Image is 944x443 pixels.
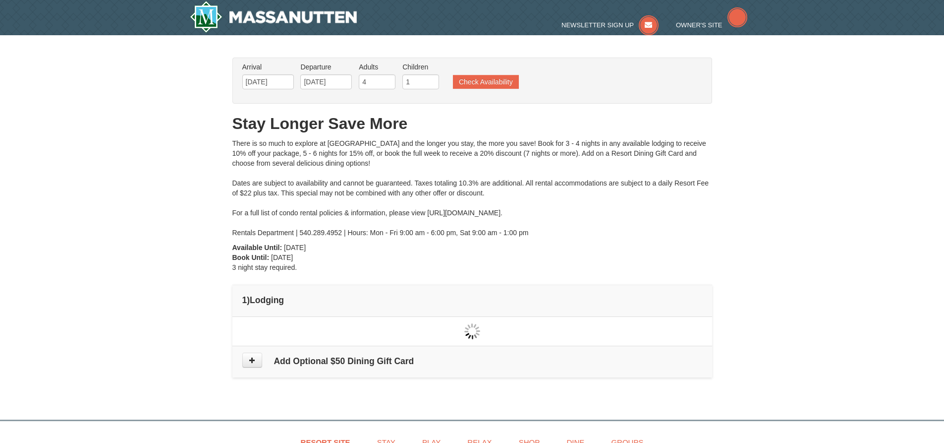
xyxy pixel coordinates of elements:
[300,62,352,72] label: Departure
[676,21,747,29] a: Owner's Site
[561,21,659,29] a: Newsletter Sign Up
[402,62,439,72] label: Children
[453,75,519,89] button: Check Availability
[359,62,395,72] label: Adults
[247,295,250,305] span: )
[232,263,297,271] span: 3 night stay required.
[271,253,293,261] span: [DATE]
[676,21,722,29] span: Owner's Site
[284,244,306,252] span: [DATE]
[242,356,702,366] h4: Add Optional $50 Dining Gift Card
[232,244,282,252] strong: Available Until:
[190,1,357,33] a: Massanutten Resort
[242,62,294,72] label: Arrival
[242,295,702,305] h4: 1 Lodging
[232,138,712,238] div: There is so much to explore at [GEOGRAPHIC_DATA] and the longer you stay, the more you save! Book...
[190,1,357,33] img: Massanutten Resort Logo
[464,323,480,339] img: wait gif
[232,253,270,261] strong: Book Until:
[561,21,634,29] span: Newsletter Sign Up
[232,114,712,133] h1: Stay Longer Save More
